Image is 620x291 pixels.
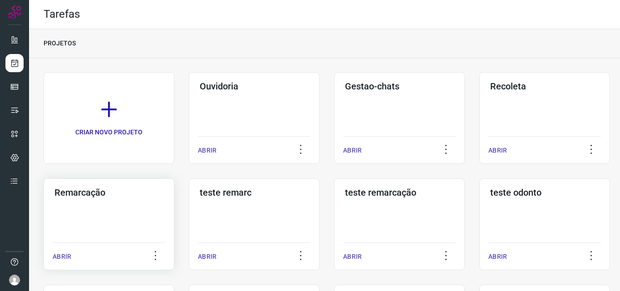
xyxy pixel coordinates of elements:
[44,39,76,48] p: PROJETOS
[345,187,454,198] h3: teste remarcação
[200,81,309,92] h3: Ouvidoria
[75,128,143,137] p: CRIAR NOVO PROJETO
[198,252,217,261] p: ABRIR
[8,5,21,19] img: Logo
[200,187,309,198] h3: teste remarc
[490,187,599,198] h3: teste odonto
[490,81,599,92] h3: Recoleta
[345,81,454,92] h3: Gestao-chats
[53,252,71,261] p: ABRIR
[198,146,217,155] p: ABRIR
[488,252,507,261] p: ABRIR
[488,146,507,155] p: ABRIR
[54,187,163,198] h3: Remarcação
[44,8,80,21] h2: Tarefas
[343,146,362,155] p: ABRIR
[9,275,20,286] img: avatar-user-boy.jpg
[343,252,362,261] p: ABRIR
